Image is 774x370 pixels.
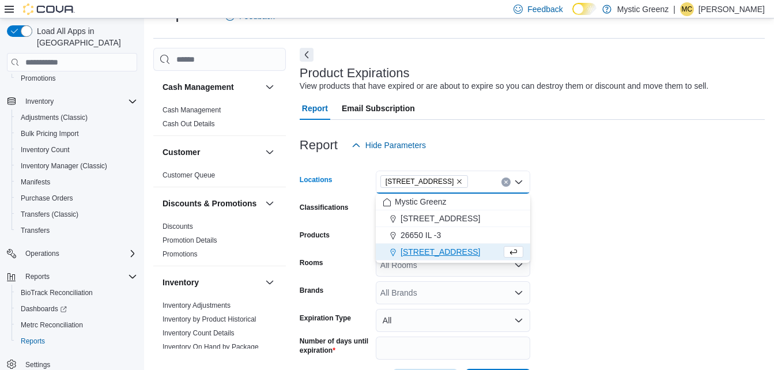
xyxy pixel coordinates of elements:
label: Products [300,231,330,240]
a: Inventory On Hand by Package [163,343,259,351]
span: Inventory [21,95,137,108]
button: Inventory [21,95,58,108]
a: Metrc Reconciliation [16,318,88,332]
span: Dark Mode [572,15,573,16]
button: Transfers (Classic) [12,206,142,222]
p: [PERSON_NAME] [699,2,765,16]
button: Clear input [501,178,511,187]
button: Purchase Orders [12,190,142,206]
a: Promotions [16,71,61,85]
span: Metrc Reconciliation [21,320,83,330]
button: Cash Management [163,81,260,93]
button: 26650 IL -3 [376,227,530,244]
a: Inventory Count [16,143,74,157]
button: Customer [163,146,260,158]
span: Dashboards [16,302,137,316]
span: Transfers (Classic) [21,210,78,219]
button: Operations [21,247,64,260]
span: Promotions [16,71,137,85]
span: Cash Management [163,105,221,115]
button: Reports [12,333,142,349]
span: BioTrack Reconciliation [16,286,137,300]
button: Hide Parameters [347,134,431,157]
span: Hide Parameters [365,139,426,151]
a: Inventory by Product Historical [163,315,256,323]
button: Mystic Greenz [376,194,530,210]
label: Rooms [300,258,323,267]
span: Mystic Greenz [395,196,446,207]
span: Report [302,97,328,120]
a: Manifests [16,175,55,189]
button: Inventory Manager (Classic) [12,158,142,174]
span: Adjustments (Classic) [21,113,88,122]
span: Inventory Count [21,145,70,154]
a: Promotion Details [163,236,217,244]
h3: Inventory [163,277,199,288]
span: Settings [25,360,50,369]
button: Reports [21,270,54,284]
span: Metrc Reconciliation [16,318,137,332]
span: Inventory Adjustments [163,301,231,310]
a: Inventory Adjustments [163,301,231,309]
button: Close list of options [514,178,523,187]
span: [STREET_ADDRESS] [401,246,480,258]
span: Reports [21,337,45,346]
span: Cash Out Details [163,119,215,129]
p: | [673,2,675,16]
button: Inventory Count [12,142,142,158]
button: Open list of options [514,288,523,297]
button: Inventory [263,275,277,289]
span: Feedback [527,3,562,15]
div: Melista Claytor [680,2,694,16]
button: Adjustments (Classic) [12,110,142,126]
span: Purchase Orders [21,194,73,203]
span: Load All Apps in [GEOGRAPHIC_DATA] [32,25,137,48]
button: Operations [2,246,142,262]
div: Cash Management [153,103,286,135]
span: Purchase Orders [16,191,137,205]
a: Customer Queue [163,171,215,179]
span: Transfers (Classic) [16,207,137,221]
button: Promotions [12,70,142,86]
a: Purchase Orders [16,191,78,205]
span: BioTrack Reconciliation [21,288,93,297]
span: Dashboards [21,304,67,314]
span: Inventory Count Details [163,329,235,338]
span: Bulk Pricing Import [16,127,137,141]
div: View products that have expired or are about to expire so you can destroy them or discount and mo... [300,80,708,92]
a: Bulk Pricing Import [16,127,84,141]
span: Inventory Manager (Classic) [16,159,137,173]
button: Next [300,48,314,62]
a: Reports [16,334,50,348]
a: Cash Out Details [163,120,215,128]
button: Discounts & Promotions [163,198,260,209]
button: Reports [2,269,142,285]
a: Transfers (Classic) [16,207,83,221]
input: Dark Mode [572,3,596,15]
span: Customer Queue [163,171,215,180]
button: Remove 360 S Green Mount Rd. from selection in this group [456,178,463,185]
label: Number of days until expiration [300,337,371,355]
a: Promotions [163,250,198,258]
button: Cash Management [263,80,277,94]
span: Operations [21,247,137,260]
a: Cash Management [163,106,221,114]
span: Transfers [16,224,137,237]
button: [STREET_ADDRESS] [376,210,530,227]
span: 26650 IL -3 [401,229,441,241]
button: Manifests [12,174,142,190]
a: Dashboards [16,302,71,316]
span: Inventory [25,97,54,106]
div: Discounts & Promotions [153,220,286,266]
a: Adjustments (Classic) [16,111,92,124]
span: Inventory Count [16,143,137,157]
button: Discounts & Promotions [263,197,277,210]
span: Adjustments (Classic) [16,111,137,124]
a: Transfers [16,224,54,237]
span: Email Subscription [342,97,415,120]
h3: Discounts & Promotions [163,198,256,209]
label: Locations [300,175,333,184]
h3: Customer [163,146,200,158]
span: Operations [25,249,59,258]
a: Dashboards [12,301,142,317]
